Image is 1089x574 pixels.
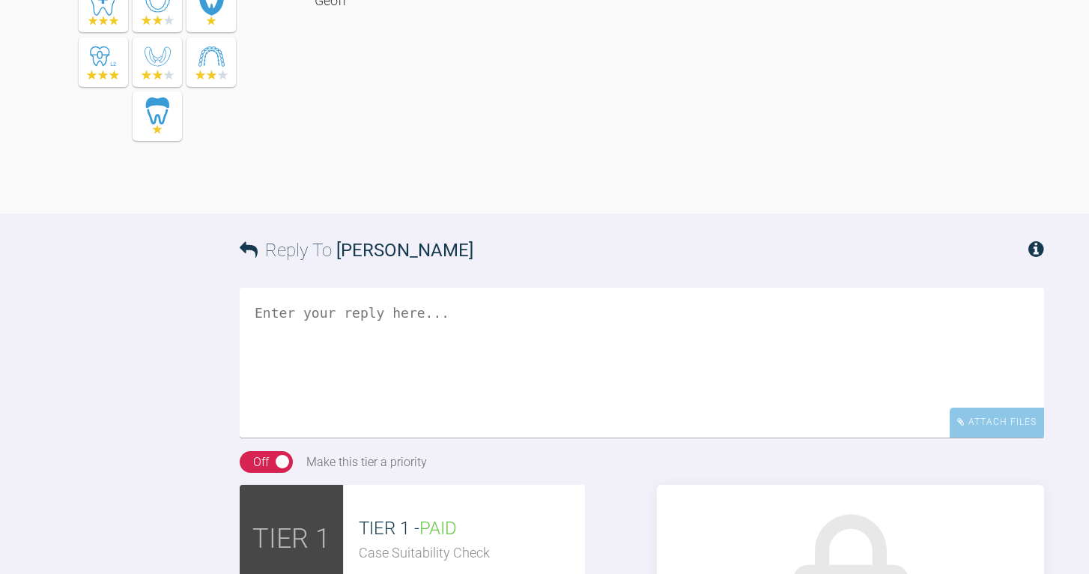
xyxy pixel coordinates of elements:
div: Attach Files [950,408,1044,437]
div: Case Suitability Check [359,543,585,564]
span: [PERSON_NAME] [336,240,473,261]
span: PAID [419,518,457,539]
span: TIER 1 [252,518,330,561]
div: Make this tier a priority [306,453,427,472]
span: TIER 1 - [359,518,457,539]
div: Off [253,453,269,472]
h3: Reply To [240,236,473,265]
